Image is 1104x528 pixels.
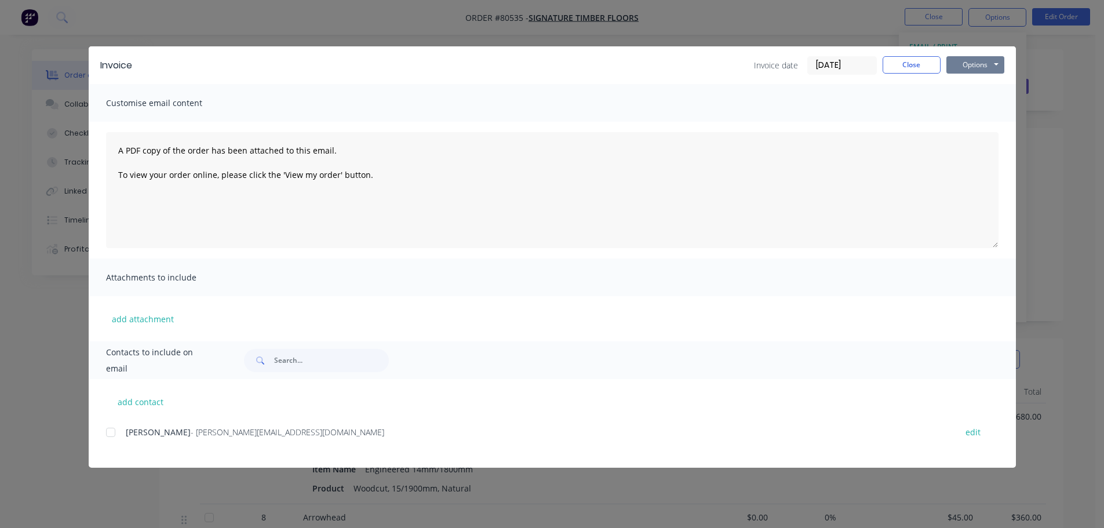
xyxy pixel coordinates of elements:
[946,56,1004,74] button: Options
[274,349,389,372] input: Search...
[106,132,999,248] textarea: A PDF copy of the order has been attached to this email. To view your order online, please click ...
[883,56,941,74] button: Close
[754,59,798,71] span: Invoice date
[100,59,132,72] div: Invoice
[106,393,176,410] button: add contact
[106,270,234,286] span: Attachments to include
[191,427,384,438] span: - [PERSON_NAME][EMAIL_ADDRESS][DOMAIN_NAME]
[959,424,988,440] button: edit
[106,344,216,377] span: Contacts to include on email
[106,95,234,111] span: Customise email content
[126,427,191,438] span: [PERSON_NAME]
[106,310,180,327] button: add attachment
